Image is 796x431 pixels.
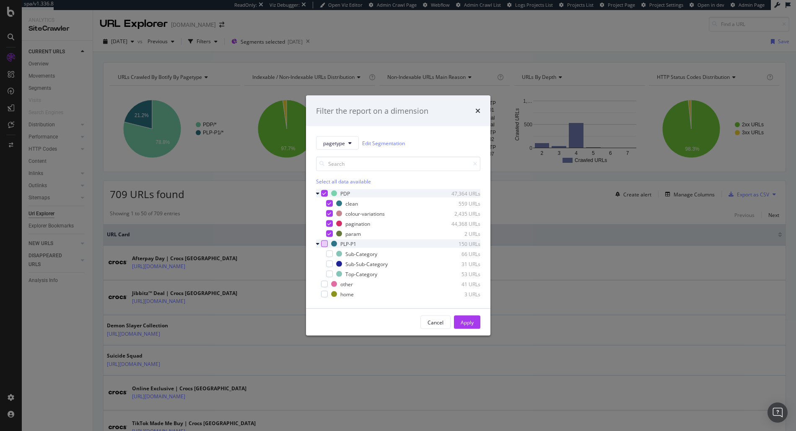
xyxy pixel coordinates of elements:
[316,157,480,171] input: Search
[439,250,480,257] div: 66 URLs
[345,260,388,267] div: Sub-Sub-Category
[767,402,788,423] div: Open Intercom Messenger
[306,95,490,336] div: modal
[340,290,354,298] div: home
[439,200,480,207] div: 559 URLs
[461,319,474,326] div: Apply
[316,105,428,116] div: Filter the report on a dimension
[439,230,480,237] div: 2 URLs
[439,290,480,298] div: 3 URLs
[316,136,359,150] button: pagetype
[345,230,361,237] div: param
[439,210,480,217] div: 2,435 URLs
[345,210,385,217] div: colour-variations
[316,178,480,185] div: Select all data available
[439,280,480,287] div: 41 URLs
[439,240,480,247] div: 150 URLs
[475,105,480,116] div: times
[362,138,405,147] a: Edit Segmentation
[420,316,451,329] button: Cancel
[323,139,345,146] span: pagetype
[340,240,356,247] div: PLP-P1
[454,316,480,329] button: Apply
[345,200,358,207] div: clean
[439,270,480,277] div: 53 URLs
[439,190,480,197] div: 47,364 URLs
[439,220,480,227] div: 44,368 URLs
[345,250,377,257] div: Sub-Category
[428,319,443,326] div: Cancel
[439,260,480,267] div: 31 URLs
[340,280,353,287] div: other
[345,270,377,277] div: Top-Category
[345,220,370,227] div: pagination
[340,190,350,197] div: PDP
